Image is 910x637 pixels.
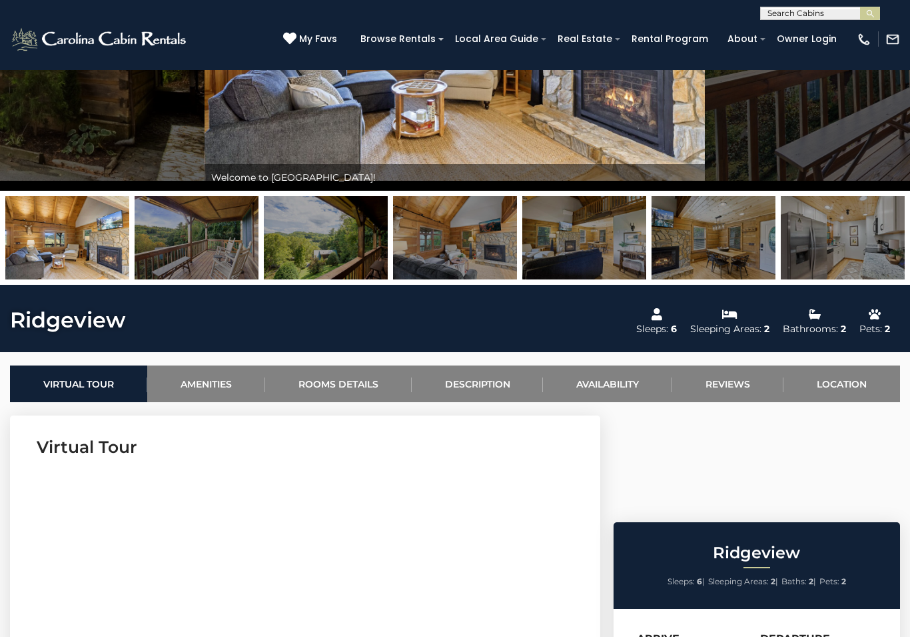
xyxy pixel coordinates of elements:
a: Description [412,366,544,402]
strong: 2 [841,576,846,586]
span: My Favs [299,32,337,46]
a: Browse Rentals [354,29,442,49]
a: My Favs [283,32,340,47]
img: phone-regular-white.png [857,32,871,47]
a: About [721,29,764,49]
span: Sleeps: [668,576,695,586]
strong: 2 [809,576,813,586]
li: | [708,573,778,590]
strong: 6 [697,576,702,586]
strong: 2 [771,576,775,586]
a: Rooms Details [265,366,412,402]
li: | [668,573,705,590]
img: 165068484 [393,196,517,279]
a: Amenities [147,366,265,402]
span: Baths: [781,576,807,586]
img: 165304912 [522,196,646,279]
a: Virtual Tour [10,366,147,402]
a: Owner Login [770,29,843,49]
img: mail-regular-white.png [885,32,900,47]
a: Local Area Guide [448,29,545,49]
a: Rental Program [625,29,715,49]
a: Location [783,366,900,402]
span: Sleeping Areas: [708,576,769,586]
img: 165304910 [5,196,129,279]
div: Welcome to [GEOGRAPHIC_DATA]! [205,164,705,191]
h3: Virtual Tour [37,436,574,459]
img: 165304913 [652,196,775,279]
span: Pets: [819,576,839,586]
img: White-1-2.png [10,26,190,53]
li: | [781,573,816,590]
img: 165077613 [781,196,905,279]
h2: Ridgeview [617,544,897,562]
img: 165121043 [264,196,388,279]
img: 165304928 [135,196,258,279]
a: Real Estate [551,29,619,49]
a: Reviews [672,366,783,402]
a: Availability [543,366,672,402]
